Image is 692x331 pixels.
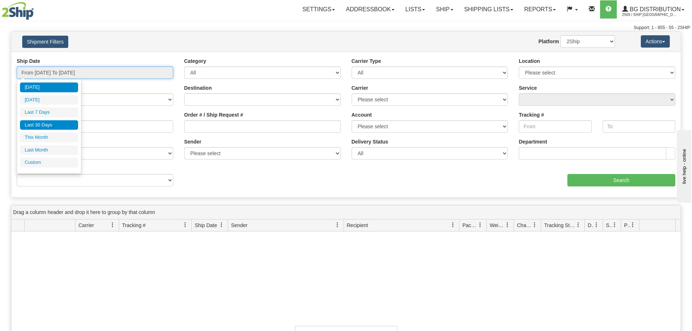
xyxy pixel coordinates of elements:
[430,0,458,19] a: Ship
[519,57,540,65] label: Location
[608,219,621,231] a: Shipment Issues filter column settings
[624,222,630,229] span: Pickup Status
[590,219,603,231] a: Delivery Status filter column settings
[474,219,486,231] a: Packages filter column settings
[215,219,228,231] a: Ship Date filter column settings
[352,84,368,92] label: Carrier
[17,57,40,65] label: Ship Date
[588,222,594,229] span: Delivery Status
[331,219,344,231] a: Sender filter column settings
[22,36,68,48] button: Shipment Filters
[231,222,247,229] span: Sender
[352,57,381,65] label: Carrier Type
[517,222,532,229] span: Charge
[297,0,340,19] a: Settings
[544,222,576,229] span: Tracking Status
[572,219,584,231] a: Tracking Status filter column settings
[519,0,561,19] a: Reports
[617,0,690,19] a: BG Distribution 2569 / Ship [GEOGRAPHIC_DATA]
[606,222,612,229] span: Shipment Issues
[352,138,388,145] label: Delivery Status
[675,128,691,202] iframe: chat widget
[627,219,639,231] a: Pickup Status filter column settings
[352,111,372,118] label: Account
[519,111,544,118] label: Tracking #
[5,6,67,12] div: live help - online
[20,108,78,117] li: Last 7 Days
[20,133,78,142] li: This Month
[447,219,459,231] a: Recipient filter column settings
[20,158,78,167] li: Custom
[179,219,191,231] a: Tracking # filter column settings
[641,35,670,48] button: Actions
[538,38,559,45] label: Platform
[622,11,677,19] span: 2569 / Ship [GEOGRAPHIC_DATA]
[347,222,368,229] span: Recipient
[519,84,537,92] label: Service
[122,222,146,229] span: Tracking #
[106,219,119,231] a: Carrier filter column settings
[529,219,541,231] a: Charge filter column settings
[184,57,206,65] label: Category
[462,222,478,229] span: Packages
[20,95,78,105] li: [DATE]
[184,138,201,145] label: Sender
[20,82,78,92] li: [DATE]
[519,120,591,133] input: From
[20,145,78,155] li: Last Month
[567,174,675,186] input: Search
[519,138,547,145] label: Department
[11,205,681,219] div: grid grouping header
[603,120,675,133] input: To
[184,84,212,92] label: Destination
[400,0,430,19] a: Lists
[2,2,34,20] img: logo2569.jpg
[184,111,243,118] label: Order # / Ship Request #
[20,120,78,130] li: Last 30 Days
[340,0,400,19] a: Addressbook
[195,222,217,229] span: Ship Date
[628,6,681,12] span: BG Distribution
[501,219,514,231] a: Weight filter column settings
[78,222,94,229] span: Carrier
[2,25,690,31] div: Support: 1 - 855 - 55 - 2SHIP
[459,0,519,19] a: Shipping lists
[490,222,505,229] span: Weight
